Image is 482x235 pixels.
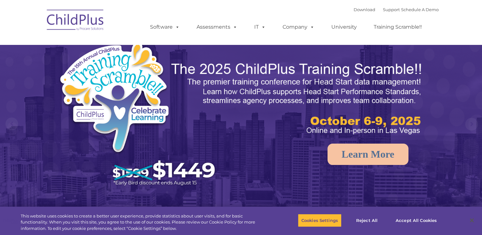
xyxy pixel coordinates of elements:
[21,213,265,232] div: This website uses cookies to create a better user experience, provide statistics about user visit...
[354,7,439,12] font: |
[325,21,363,33] a: University
[89,68,116,73] span: Phone number
[354,7,375,12] a: Download
[401,7,439,12] a: Schedule A Demo
[89,42,108,47] span: Last name
[144,21,186,33] a: Software
[44,5,107,37] img: ChildPlus by Procare Solutions
[367,21,428,33] a: Training Scramble!!
[392,214,440,227] button: Accept All Cookies
[248,21,272,33] a: IT
[327,144,408,165] a: Learn More
[465,213,479,227] button: Close
[190,21,244,33] a: Assessments
[298,214,342,227] button: Cookies Settings
[347,214,387,227] button: Reject All
[383,7,400,12] a: Support
[276,21,321,33] a: Company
